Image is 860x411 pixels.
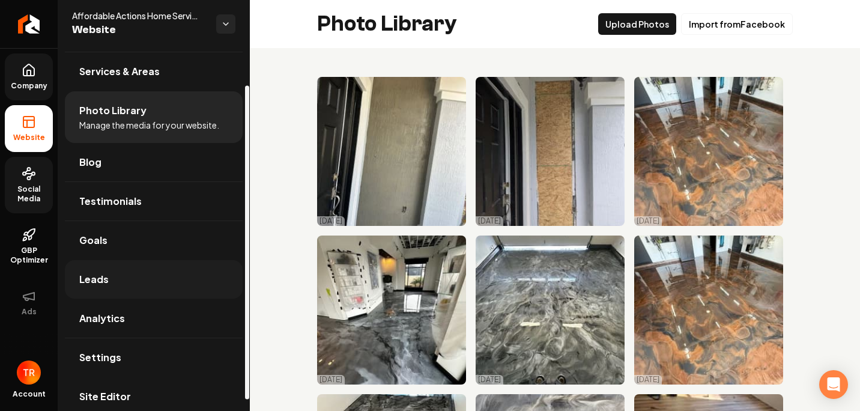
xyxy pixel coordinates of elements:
[79,64,160,79] span: Services & Areas
[634,77,783,226] img: Glossy epoxy garage floor with rich brown and black swirls, reflecting overhead lights.
[79,389,131,404] span: Site Editor
[65,221,243,260] a: Goals
[476,77,625,226] img: Boarded-up entrance with OSB plywood, awaiting repair, beside a black front door.
[5,279,53,326] button: Ads
[79,194,142,209] span: Testimonials
[65,143,243,181] a: Blog
[5,184,53,204] span: Social Media
[17,307,41,317] span: Ads
[819,370,848,399] div: Open Intercom Messenger
[79,119,219,131] span: Manage the media for your website.
[65,338,243,377] a: Settings
[13,389,46,399] span: Account
[72,10,207,22] span: Affordable Actions Home Services llc
[319,375,342,385] p: [DATE]
[5,218,53,275] a: GBP Optimizer
[634,236,783,385] img: Glossy epoxy floor in garage with swirls of brown and black, showcasing a modern finish.
[8,133,50,142] span: Website
[5,246,53,265] span: GBP Optimizer
[637,375,659,385] p: [DATE]
[18,14,40,34] img: Rebolt Logo
[65,182,243,221] a: Testimonials
[79,350,121,365] span: Settings
[319,216,342,226] p: [DATE]
[317,236,466,385] img: Modern interior with polished black and gray epoxy floor, partially renovated space.
[65,52,243,91] a: Services & Areas
[79,103,147,118] span: Photo Library
[72,22,207,38] span: Website
[5,157,53,213] a: Social Media
[17,361,41,385] img: Tyler Rob
[478,375,501,385] p: [DATE]
[5,53,53,100] a: Company
[17,361,41,385] button: Open user button
[65,299,243,338] a: Analytics
[598,13,676,35] button: Upload Photos
[476,236,625,385] img: Epoxy garage floor with unique gray swirls, person standing in paint-splattered shoes.
[317,77,466,226] img: Freshly textured gray wall next to black front door, with a lamp fixture overhead.
[79,311,125,326] span: Analytics
[65,260,243,299] a: Leads
[637,216,659,226] p: [DATE]
[317,12,457,36] h2: Photo Library
[478,216,501,226] p: [DATE]
[79,233,107,248] span: Goals
[79,272,109,287] span: Leads
[79,155,101,169] span: Blog
[6,81,52,91] span: Company
[681,13,793,35] button: Import fromFacebook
